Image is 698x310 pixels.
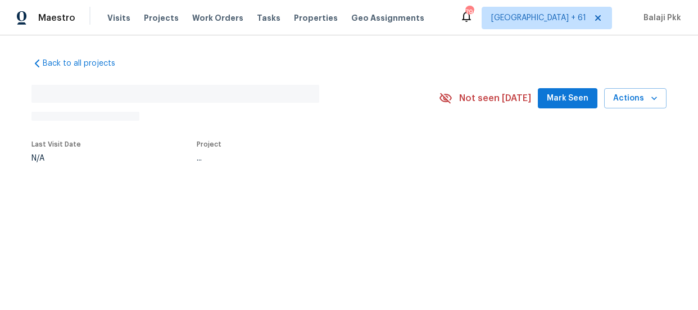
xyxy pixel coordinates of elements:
[547,92,588,106] span: Mark Seen
[31,58,139,69] a: Back to all projects
[38,12,75,24] span: Maestro
[351,12,424,24] span: Geo Assignments
[459,93,531,104] span: Not seen [DATE]
[197,141,221,148] span: Project
[144,12,179,24] span: Projects
[192,12,243,24] span: Work Orders
[538,88,597,109] button: Mark Seen
[491,12,586,24] span: [GEOGRAPHIC_DATA] + 61
[294,12,338,24] span: Properties
[465,7,473,18] div: 790
[107,12,130,24] span: Visits
[639,12,681,24] span: Balaji Pkk
[31,154,81,162] div: N/A
[31,141,81,148] span: Last Visit Date
[257,14,280,22] span: Tasks
[197,154,413,162] div: ...
[604,88,667,109] button: Actions
[613,92,658,106] span: Actions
